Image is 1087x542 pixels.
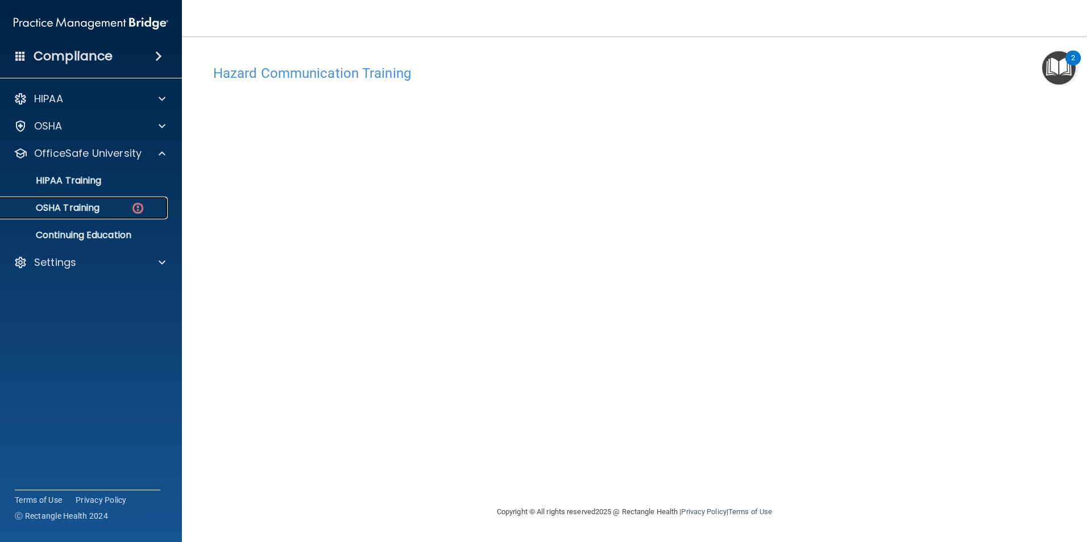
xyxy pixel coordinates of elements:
[427,494,842,530] div: Copyright © All rights reserved 2025 @ Rectangle Health | |
[34,119,63,133] p: OSHA
[14,92,165,106] a: HIPAA
[76,494,127,506] a: Privacy Policy
[728,507,772,516] a: Terms of Use
[34,92,63,106] p: HIPAA
[15,494,62,506] a: Terms of Use
[34,256,76,269] p: Settings
[14,12,168,35] img: PMB logo
[1071,58,1075,73] div: 2
[7,230,163,241] p: Continuing Education
[213,87,793,462] iframe: HCT
[213,66,1056,81] h4: Hazard Communication Training
[7,202,99,214] p: OSHA Training
[34,48,113,64] h4: Compliance
[14,147,165,160] a: OfficeSafe University
[681,507,726,516] a: Privacy Policy
[131,201,145,215] img: danger-circle.6113f641.png
[7,175,101,186] p: HIPAA Training
[14,256,165,269] a: Settings
[15,510,108,522] span: Ⓒ Rectangle Health 2024
[1042,51,1076,85] button: Open Resource Center, 2 new notifications
[14,119,165,133] a: OSHA
[34,147,142,160] p: OfficeSafe University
